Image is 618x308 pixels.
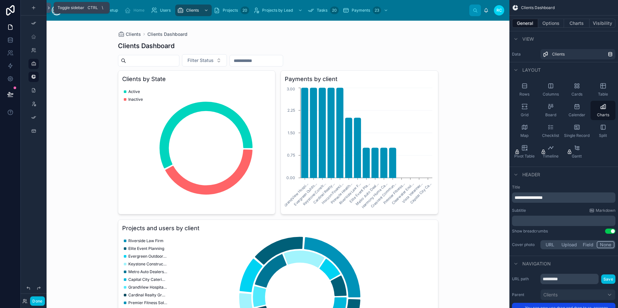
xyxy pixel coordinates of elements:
[175,5,212,16] a: Clients
[522,171,540,178] span: Header
[543,154,559,159] span: Timeline
[601,274,615,284] button: Save
[514,154,535,159] span: Pivot Table
[341,5,391,16] a: Payments23
[597,241,614,248] button: None
[512,142,537,161] button: Pivot Table
[597,112,609,118] span: Charts
[571,92,582,97] span: Cards
[212,5,251,16] a: Projects20
[123,5,149,16] a: Home
[569,112,585,118] span: Calendar
[240,6,249,14] div: 20
[538,121,563,141] button: Checklist
[543,92,559,97] span: Columns
[512,80,537,99] button: Rows
[580,241,597,248] button: Field
[520,133,528,138] span: Map
[512,229,548,234] div: Show breadcrumbs
[564,80,589,99] button: Cards
[540,49,615,59] a: Clients
[512,101,537,120] button: Grid
[330,6,339,14] div: 20
[538,142,563,161] button: Timeline
[306,5,341,16] a: Tasks20
[538,101,563,120] button: Board
[262,8,293,13] span: Projects by Lead
[512,52,538,57] label: Data
[512,216,615,226] div: scrollable content
[590,19,615,28] button: Visibility
[572,154,582,159] span: Gantt
[596,208,615,213] span: Markdown
[512,121,537,141] button: Map
[521,112,528,118] span: Grid
[522,261,551,267] span: Navigation
[186,8,199,13] span: Clients
[559,241,580,248] button: Upload
[160,8,171,13] span: Users
[512,242,538,247] label: Cover photo
[591,80,615,99] button: Table
[352,8,370,13] span: Payments
[519,92,529,97] span: Rows
[552,52,565,57] span: Clients
[564,121,589,141] button: Single Record
[540,289,615,300] button: Clients
[538,19,564,28] button: Options
[30,296,45,306] button: Done
[512,185,615,190] label: Title
[545,112,556,118] span: Board
[564,133,590,138] span: Single Record
[52,5,80,15] img: App logo
[512,292,538,297] label: Parent
[564,19,590,28] button: Charts
[543,292,558,298] span: Clients
[538,80,563,99] button: Columns
[589,208,615,213] a: Markdown
[100,5,105,10] span: \
[542,133,559,138] span: Checklist
[496,8,502,13] span: RC
[564,142,589,161] button: Gantt
[512,192,615,203] div: scrollable content
[58,5,84,10] span: Toggle sidebar
[598,92,608,97] span: Table
[512,19,538,28] button: General
[149,5,175,16] a: Users
[373,6,381,14] div: 23
[512,276,538,282] label: URL path
[133,8,144,13] span: Home
[591,101,615,120] button: Charts
[317,8,327,13] span: Tasks
[591,121,615,141] button: Split
[521,5,555,10] span: Clients Dashboard
[522,36,534,42] span: View
[87,5,99,11] span: Ctrl
[223,8,238,13] span: Projects
[512,208,526,213] label: Subtitle
[564,101,589,120] button: Calendar
[541,241,559,248] button: URL
[86,3,469,17] div: scrollable content
[522,67,541,73] span: Layout
[251,5,306,16] a: Projects by Lead
[599,133,607,138] span: Split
